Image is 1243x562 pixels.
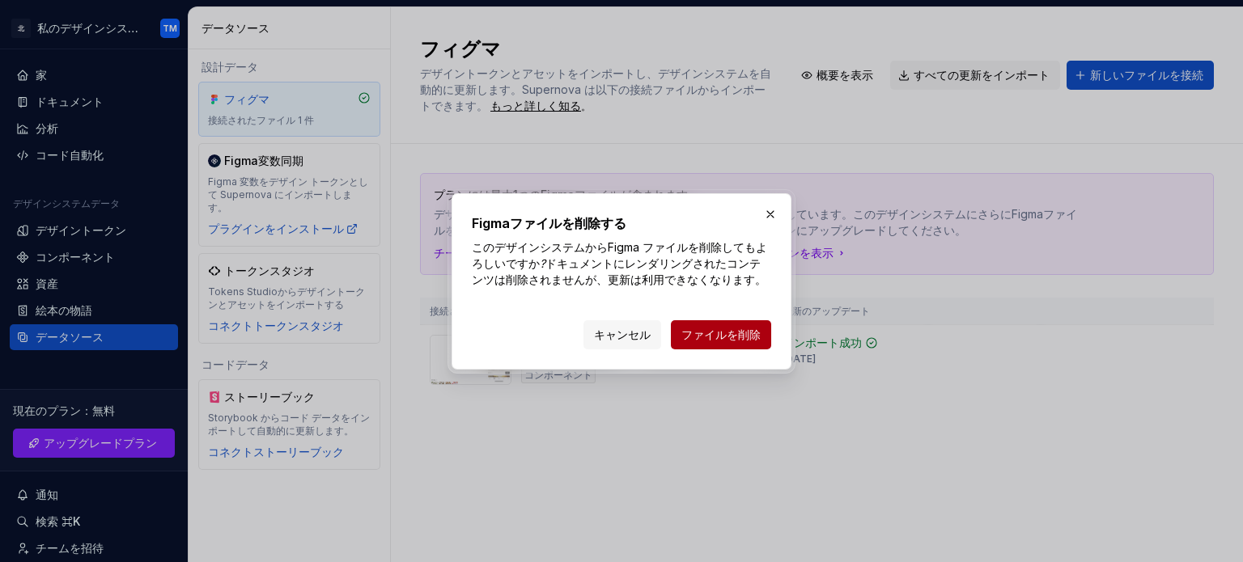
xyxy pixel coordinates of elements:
button: キャンセル [583,320,661,349]
font: ファイルを削除 [681,327,761,341]
font: Figmaファイルを削除する [472,215,626,231]
font: キャンセル [594,327,651,341]
font: ドキュメントにレンダリングされたコンテンツは削除されませんが、更新は利用できなくなります。 [472,256,766,286]
font: ? [540,256,545,270]
font: このデザインシステムからFigma ファイルを削除してもよろしいですか [472,240,767,270]
button: ファイルを削除 [671,320,771,349]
